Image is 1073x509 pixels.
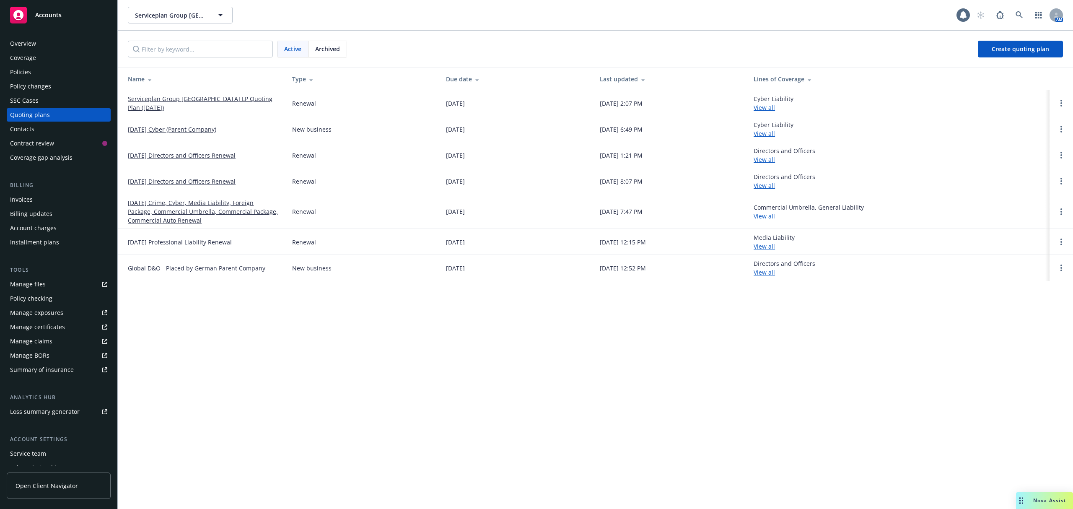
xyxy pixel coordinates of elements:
div: Manage certificates [10,320,65,334]
div: Billing [7,181,111,190]
div: Manage files [10,278,46,291]
a: View all [754,242,775,250]
a: [DATE] Crime, Cyber, Media Liability, Foreign Package, Commercial Umbrella, Commercial Package, C... [128,198,279,225]
div: [DATE] [446,151,465,160]
a: Coverage gap analysis [7,151,111,164]
a: Billing updates [7,207,111,221]
div: Coverage [10,51,36,65]
a: Contacts [7,122,111,136]
div: Due date [446,75,586,83]
span: Serviceplan Group [GEOGRAPHIC_DATA] LP [135,11,207,20]
div: Renewal [292,99,316,108]
a: View all [754,156,775,164]
div: [DATE] 1:21 PM [600,151,643,160]
div: [DATE] 12:15 PM [600,238,646,247]
div: Service team [10,447,46,460]
div: Directors and Officers [754,172,815,190]
div: Overview [10,37,36,50]
div: Contract review [10,137,54,150]
a: Serviceplan Group [GEOGRAPHIC_DATA] LP Quoting Plan ([DATE]) [128,94,279,112]
div: Directors and Officers [754,259,815,277]
div: [DATE] [446,264,465,273]
div: Policy checking [10,292,52,305]
a: Open options [1056,124,1066,134]
div: [DATE] [446,238,465,247]
a: View all [754,268,775,276]
a: [DATE] Directors and Officers Renewal [128,151,236,160]
a: Contract review [7,137,111,150]
a: Open options [1056,98,1066,108]
a: Open options [1056,263,1066,273]
a: Manage claims [7,335,111,348]
div: [DATE] [446,125,465,134]
a: View all [754,104,775,112]
a: Account charges [7,221,111,235]
a: Global D&O - Placed by German Parent Company [128,264,265,273]
a: Open options [1056,207,1066,217]
button: Serviceplan Group [GEOGRAPHIC_DATA] LP [128,7,233,23]
div: Type [292,75,433,83]
div: Contacts [10,122,34,136]
div: Renewal [292,238,316,247]
div: Renewal [292,151,316,160]
div: SSC Cases [10,94,39,107]
div: Renewal [292,177,316,186]
a: Start snowing [972,7,989,23]
div: [DATE] 8:07 PM [600,177,643,186]
a: Invoices [7,193,111,206]
div: New business [292,125,332,134]
a: Summary of insurance [7,363,111,377]
a: Policies [7,65,111,79]
div: Coverage gap analysis [10,151,73,164]
div: [DATE] 7:47 PM [600,207,643,216]
div: Installment plans [10,236,59,249]
a: Create quoting plan [978,41,1063,57]
button: Nova Assist [1016,492,1073,509]
div: Renewal [292,207,316,216]
a: Search [1011,7,1028,23]
a: Sales relationships [7,461,111,475]
div: Policies [10,65,31,79]
div: Lines of Coverage [754,75,1043,83]
div: Analytics hub [7,393,111,402]
div: [DATE] [446,177,465,186]
span: Manage exposures [7,306,111,319]
div: Directors and Officers [754,146,815,164]
a: Loss summary generator [7,405,111,418]
a: [DATE] Professional Liability Renewal [128,238,232,247]
div: Account charges [10,221,57,235]
a: View all [754,212,775,220]
div: Manage claims [10,335,52,348]
div: Summary of insurance [10,363,74,377]
div: Policy changes [10,80,51,93]
div: Manage BORs [10,349,49,362]
a: Manage BORs [7,349,111,362]
span: Archived [315,44,340,53]
div: Name [128,75,279,83]
a: Coverage [7,51,111,65]
span: Create quoting plan [992,45,1049,53]
a: Manage files [7,278,111,291]
a: [DATE] Cyber (Parent Company) [128,125,216,134]
div: [DATE] 6:49 PM [600,125,643,134]
a: Open options [1056,176,1066,186]
div: Manage exposures [10,306,63,319]
a: Policy checking [7,292,111,305]
div: Drag to move [1016,492,1026,509]
a: View all [754,182,775,190]
a: Quoting plans [7,108,111,122]
a: Accounts [7,3,111,27]
div: Invoices [10,193,33,206]
a: Open options [1056,237,1066,247]
a: Policy changes [7,80,111,93]
a: SSC Cases [7,94,111,107]
a: Open options [1056,150,1066,160]
div: [DATE] [446,99,465,108]
a: Overview [7,37,111,50]
a: Report a Bug [992,7,1008,23]
a: Switch app [1030,7,1047,23]
div: Last updated [600,75,740,83]
span: Active [284,44,301,53]
a: Installment plans [7,236,111,249]
a: [DATE] Directors and Officers Renewal [128,177,236,186]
